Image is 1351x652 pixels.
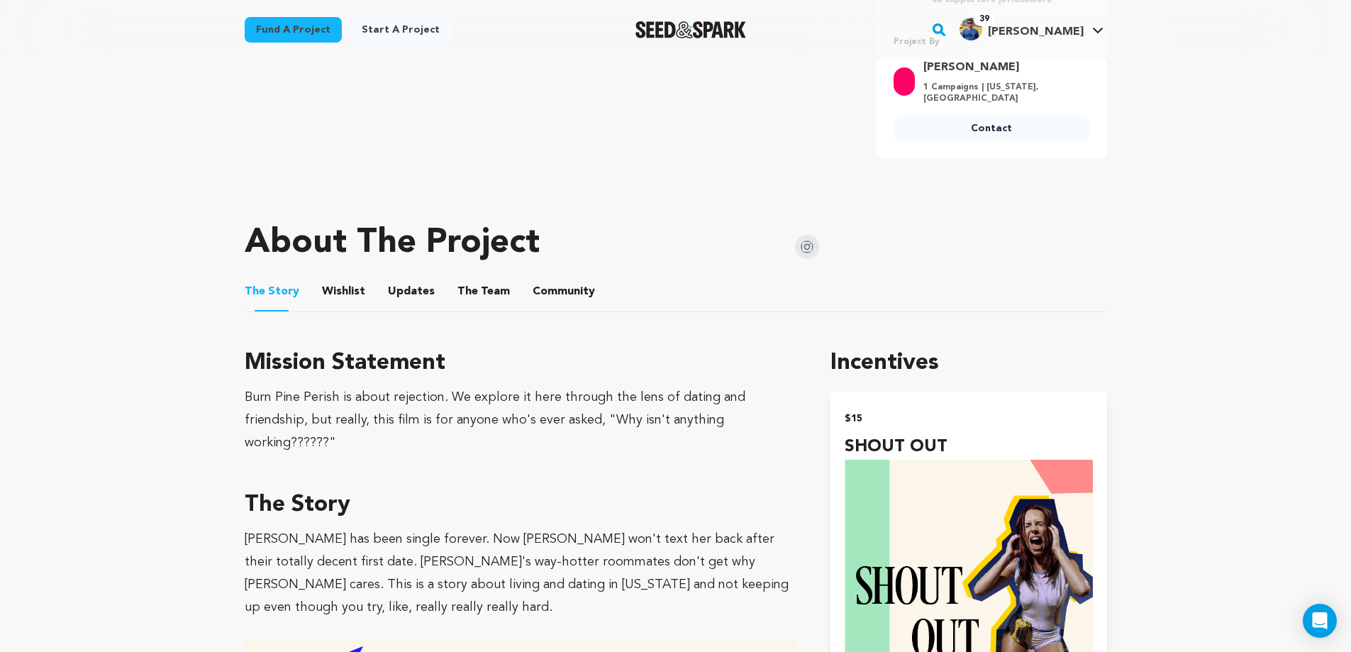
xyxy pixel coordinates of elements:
a: Start a project [350,17,451,43]
span: Brijesh G.'s Profile [957,15,1106,45]
span: Updates [388,283,435,300]
h1: About The Project [245,226,540,260]
a: Brijesh G.'s Profile [957,15,1106,40]
img: aa93cf71ee0be6fc.png [894,67,915,96]
span: The [457,283,478,300]
h4: SHOUT OUT [845,434,1092,460]
div: Brijesh G.'s Profile [960,18,1084,40]
h1: Incentives [830,346,1106,380]
img: Seed&Spark Logo Dark Mode [635,21,747,38]
h2: $15 [845,409,1092,429]
h3: Mission Statement [245,346,797,380]
a: Fund a project [245,17,342,43]
a: Contact [894,116,1090,141]
span: 39 [974,12,995,26]
img: Seed&Spark Instagram Icon [795,235,819,259]
h3: The Story [245,488,797,522]
span: Story [245,283,299,300]
span: [PERSON_NAME] [988,26,1084,38]
span: Team [457,283,510,300]
div: Burn Pine Perish is about rejection. We explore it here through the lens of dating and friendship... [245,386,797,454]
img: aa3a6eba01ca51bb.jpg [960,18,982,40]
div: Open Intercom Messenger [1303,604,1337,638]
a: Seed&Spark Homepage [635,21,747,38]
p: [PERSON_NAME] has been single forever. Now [PERSON_NAME] won't text her back after their totally ... [245,528,797,619]
span: Community [533,283,595,300]
p: 1 Campaigns | [US_STATE], [GEOGRAPHIC_DATA] [923,82,1082,104]
span: The [245,283,265,300]
span: Wishlist [322,283,365,300]
a: Goto Sophie Hamilton profile [923,59,1082,76]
